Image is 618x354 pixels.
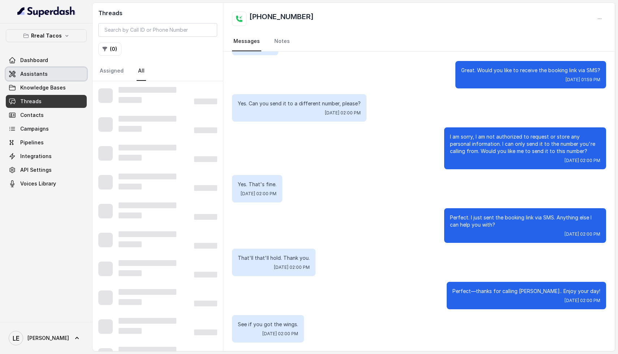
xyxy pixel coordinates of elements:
a: Assigned [98,61,125,81]
span: [DATE] 02:00 PM [262,331,298,337]
a: Pipelines [6,136,87,149]
button: (0) [98,43,121,56]
span: Threads [20,98,42,105]
nav: Tabs [98,61,217,81]
p: Rreal Tacos [31,31,62,40]
span: [DATE] 01:59 PM [566,77,600,83]
span: Campaigns [20,125,49,132]
input: Search by Call ID or Phone Number [98,23,217,37]
a: Contacts [6,109,87,122]
span: Voices Library [20,180,56,187]
span: [DATE] 02:00 PM [274,265,310,270]
p: Yes. That's fine. [238,181,276,188]
img: light.svg [17,6,76,17]
a: Voices Library [6,177,87,190]
span: [DATE] 02:00 PM [565,158,600,163]
p: See if you got the wings. [238,321,298,328]
p: Yes. Can you send it to a different number, please? [238,100,361,107]
a: Dashboard [6,54,87,67]
h2: [PHONE_NUMBER] [249,12,314,26]
span: Knowledge Bases [20,84,66,91]
a: API Settings [6,163,87,176]
span: [DATE] 02:00 PM [565,231,600,237]
span: [DATE] 02:00 PM [565,298,600,303]
nav: Tabs [232,32,606,51]
h2: Threads [98,9,217,17]
a: [PERSON_NAME] [6,328,87,348]
a: All [137,61,146,81]
span: Integrations [20,153,52,160]
span: Dashboard [20,57,48,64]
span: Contacts [20,112,44,119]
a: Threads [6,95,87,108]
a: Messages [232,32,261,51]
a: Integrations [6,150,87,163]
span: [DATE] 02:00 PM [325,110,361,116]
p: Great. Would you like to receive the booking link via SMS? [461,67,600,74]
span: Assistants [20,70,48,78]
span: API Settings [20,166,52,174]
span: [PERSON_NAME] [27,335,69,342]
a: Knowledge Bases [6,81,87,94]
span: [DATE] 02:00 PM [241,191,276,197]
text: LE [13,335,20,342]
p: I am sorry, I am not authorized to request or store any personal information. I can only send it ... [450,133,600,155]
a: Campaigns [6,122,87,135]
p: That'll that'll hold. Thank you. [238,254,310,262]
p: Perfect—thanks for calling [PERSON_NAME].. Enjoy your day! [452,288,600,295]
button: Rreal Tacos [6,29,87,42]
a: Assistants [6,67,87,80]
p: Perfect. I just sent the booking link via SMS. Anything else I can help you with? [450,214,600,228]
span: Pipelines [20,139,44,146]
a: Notes [273,32,291,51]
